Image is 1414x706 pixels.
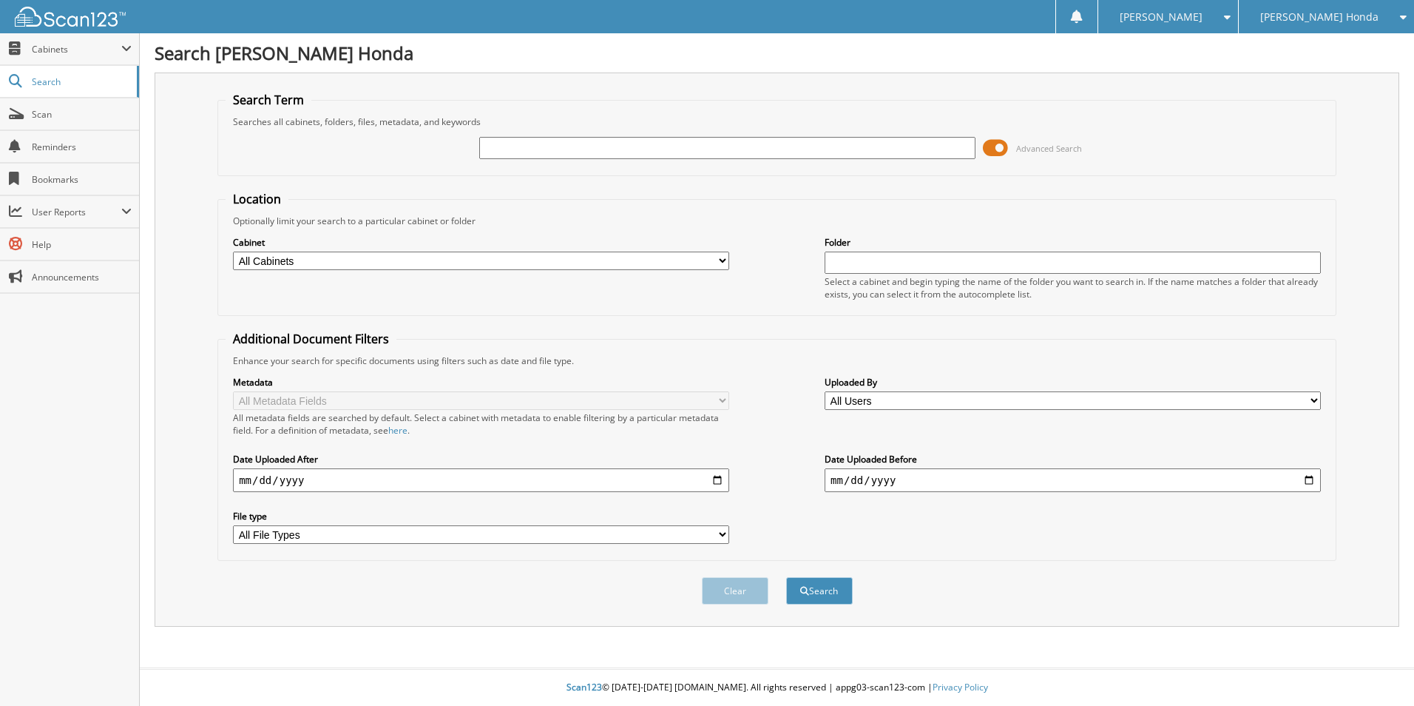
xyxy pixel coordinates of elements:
[825,468,1321,492] input: end
[32,206,121,218] span: User Reports
[825,236,1321,249] label: Folder
[226,354,1328,367] div: Enhance your search for specific documents using filters such as date and file type.
[32,141,132,153] span: Reminders
[825,275,1321,300] div: Select a cabinet and begin typing the name of the folder you want to search in. If the name match...
[140,670,1414,706] div: © [DATE]-[DATE] [DOMAIN_NAME]. All rights reserved | appg03-scan123-com |
[933,681,988,693] a: Privacy Policy
[566,681,602,693] span: Scan123
[32,238,132,251] span: Help
[702,577,768,605] button: Clear
[388,424,407,437] a: here
[32,271,132,283] span: Announcements
[233,376,729,389] label: Metadata
[1016,143,1082,154] span: Advanced Search
[226,115,1328,128] div: Searches all cabinets, folders, files, metadata, and keywords
[1260,13,1379,21] span: [PERSON_NAME] Honda
[226,331,396,347] legend: Additional Document Filters
[1340,635,1414,706] iframe: Chat Widget
[226,215,1328,227] div: Optionally limit your search to a particular cabinet or folder
[1120,13,1202,21] span: [PERSON_NAME]
[32,108,132,121] span: Scan
[233,453,729,465] label: Date Uploaded After
[32,43,121,56] span: Cabinets
[226,92,311,108] legend: Search Term
[155,41,1399,65] h1: Search [PERSON_NAME] Honda
[825,376,1321,389] label: Uploaded By
[233,411,729,437] div: All metadata fields are searched by default. Select a cabinet with metadata to enable filtering b...
[15,7,126,27] img: scan123-logo-white.svg
[226,191,288,207] legend: Location
[32,173,132,186] span: Bookmarks
[233,510,729,522] label: File type
[786,577,853,605] button: Search
[233,236,729,249] label: Cabinet
[233,468,729,492] input: start
[32,75,129,88] span: Search
[825,453,1321,465] label: Date Uploaded Before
